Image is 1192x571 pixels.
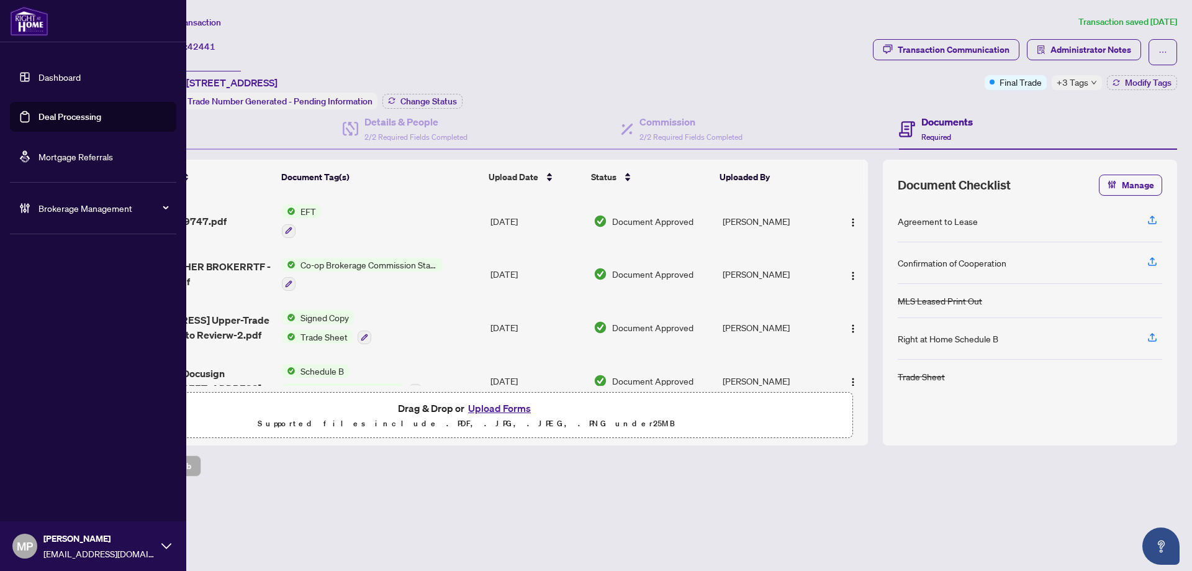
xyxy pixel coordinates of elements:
img: logo [10,6,48,36]
div: Confirmation of Cooperation [898,256,1006,270]
span: Upload Date [489,170,538,184]
td: [DATE] [485,354,589,408]
button: Status IconSigned CopyStatus IconTrade Sheet [282,311,371,344]
div: Status: [154,93,377,109]
button: Modify Tags [1107,75,1177,90]
div: Agreement to Lease [898,214,978,228]
span: Brokerage Management [38,201,168,215]
td: [PERSON_NAME] [718,354,831,408]
button: Status IconEFT [282,204,321,238]
a: Mortgage Referrals [38,151,113,162]
img: Logo [848,377,858,387]
img: Status Icon [282,204,296,218]
span: solution [1037,45,1045,54]
img: Logo [848,324,858,334]
span: EFT [296,204,321,218]
span: 42441 [187,41,215,52]
img: Document Status [594,267,607,281]
p: Supported files include .PDF, .JPG, .JPEG, .PNG under 25 MB [88,416,845,431]
span: View Transaction [155,17,221,28]
span: Final Trade [1000,75,1042,89]
span: 2/2 Required Fields Completed [364,132,467,142]
button: Manage [1099,175,1162,196]
div: Transaction Communication [898,40,1009,60]
th: Document Tag(s) [276,160,484,194]
th: Uploaded By [715,160,828,194]
td: [DATE] [485,194,589,248]
span: Schedule B [296,364,349,378]
button: Logo [843,317,863,337]
td: [DATE] [485,248,589,301]
img: Logo [848,217,858,227]
h4: Details & People [364,114,467,129]
button: Open asap [1142,528,1180,565]
span: Document Checklist [898,176,1011,194]
span: Co-op Brokerage Commission Statement [296,258,443,272]
img: Status Icon [282,383,296,397]
span: INVOICE TO OTHER BROKERRTF - Google Docs.pdf [115,259,272,289]
button: Transaction Communication [873,39,1019,60]
td: [PERSON_NAME] [718,194,831,248]
img: Logo [848,271,858,281]
button: Logo [843,211,863,231]
span: Document Approved [612,374,693,388]
td: [DATE] [485,301,589,354]
h4: Commission [639,114,743,129]
img: Document Status [594,214,607,228]
article: Transaction saved [DATE] [1078,15,1177,29]
span: Manage [1122,175,1154,195]
span: [EMAIL_ADDRESS][DOMAIN_NAME] [43,547,155,560]
button: Status IconCo-op Brokerage Commission Statement [282,258,443,291]
span: Schedule C - Original APS [296,383,404,397]
th: Status [586,160,715,194]
span: Complete with Docusign Corrected- [STREET_ADDRESS]- Upper Lease Signback1.pdf [115,366,272,396]
div: Trade Sheet [898,370,945,383]
span: Signed Copy [296,311,354,324]
th: Upload Date [484,160,586,194]
div: Right at Home Schedule B [898,332,998,345]
td: [PERSON_NAME] [718,301,831,354]
th: (10) File Name [110,160,276,194]
span: +3 Tags [1057,75,1088,89]
span: Upper-[STREET_ADDRESS] [154,75,278,90]
span: Change Status [400,97,457,106]
span: [PERSON_NAME] [43,532,155,546]
td: [PERSON_NAME] [718,248,831,301]
span: ellipsis [1158,48,1167,57]
button: Logo [843,371,863,391]
button: Status IconSchedule BStatus IconSchedule C - Original APS [282,364,422,398]
span: Document Approved [612,267,693,281]
span: down [1091,80,1097,86]
img: Status Icon [282,330,296,344]
button: Change Status [382,94,463,109]
span: Drag & Drop or [398,400,535,416]
span: Required [921,132,951,142]
span: Document Approved [612,321,693,334]
img: Document Status [594,321,607,334]
img: Status Icon [282,311,296,324]
h4: Documents [921,114,973,129]
button: Administrator Notes [1027,39,1141,60]
a: Deal Processing [38,111,101,122]
span: 2/2 Required Fields Completed [639,132,743,142]
img: Status Icon [282,364,296,378]
button: Logo [843,264,863,284]
span: Document Approved [612,214,693,228]
span: MP [17,537,33,555]
span: Drag & Drop orUpload FormsSupported files include .PDF, .JPG, .JPEG, .PNG under25MB [80,393,852,439]
span: [STREET_ADDRESS] Upper-Trade Sheet-Nouman to Revierw-2.pdf [115,313,272,342]
div: MLS Leased Print Out [898,294,982,308]
span: Administrator Notes [1050,40,1131,60]
span: Trade Sheet [296,330,353,344]
img: Document Status [594,374,607,388]
img: Status Icon [282,258,296,272]
a: Dashboard [38,71,81,83]
span: Trade Number Generated - Pending Information [187,96,372,107]
span: Modify Tags [1125,78,1172,87]
span: Status [591,170,616,184]
button: Upload Forms [464,400,535,416]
